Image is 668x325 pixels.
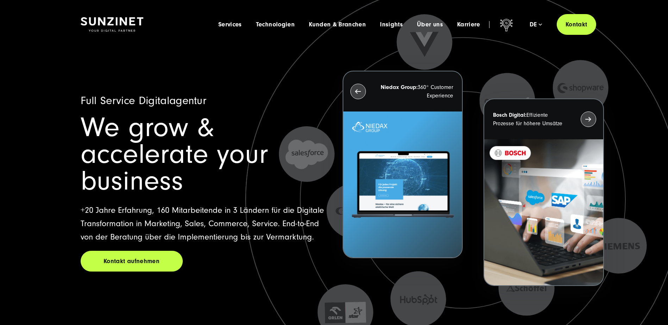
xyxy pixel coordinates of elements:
p: +20 Jahre Erfahrung, 160 Mitarbeitende in 3 Ländern für die Digitale Transformation in Marketing,... [81,204,326,244]
div: de [530,21,542,28]
strong: Bosch Digital: [493,112,526,118]
a: Kontakt aufnehmen [81,251,183,272]
a: Technologien [256,21,295,28]
img: SUNZINET Full Service Digital Agentur [81,17,143,32]
a: Kunden & Branchen [309,21,366,28]
img: BOSCH - Kundeprojekt - Digital Transformation Agentur SUNZINET [484,139,603,285]
a: Kontakt [557,14,596,35]
button: Bosch Digital:Effiziente Prozesse für höhere Umsätze BOSCH - Kundeprojekt - Digital Transformatio... [483,98,604,286]
strong: Niedax Group: [381,84,418,90]
a: Über uns [417,21,443,28]
p: 360° Customer Experience [379,83,453,100]
button: Niedax Group:360° Customer Experience Letztes Projekt von Niedax. Ein Laptop auf dem die Niedax W... [343,71,463,258]
img: Letztes Projekt von Niedax. Ein Laptop auf dem die Niedax Website geöffnet ist, auf blauem Hinter... [343,111,462,257]
a: Insights [380,21,403,28]
p: Effiziente Prozesse für höhere Umsätze [493,111,568,128]
a: Services [218,21,242,28]
span: Full Service Digitalagentur [81,94,207,107]
h1: We grow & accelerate your business [81,114,326,195]
a: Karriere [457,21,480,28]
